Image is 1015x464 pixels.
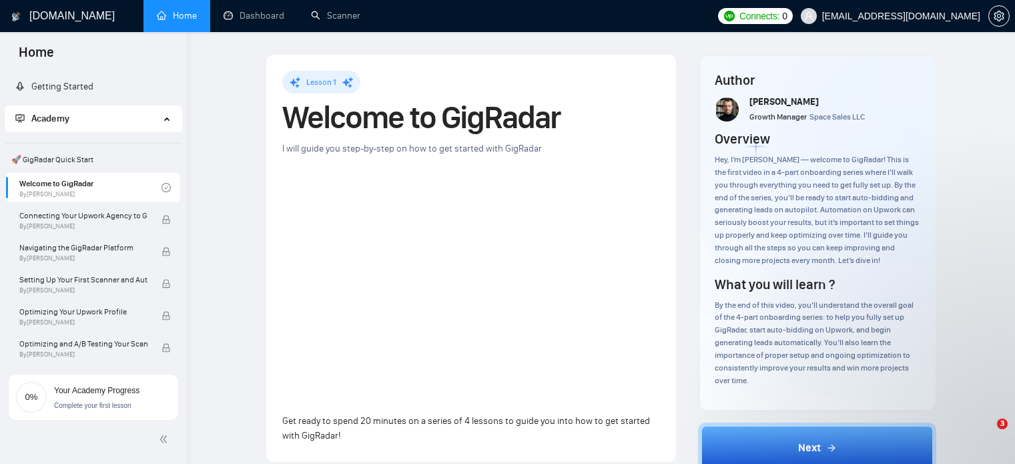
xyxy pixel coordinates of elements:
[749,96,819,107] span: [PERSON_NAME]
[19,273,147,286] span: Setting Up Your First Scanner and Auto-Bidder
[161,343,171,353] span: lock
[161,215,171,224] span: lock
[989,11,1009,21] span: setting
[19,254,147,262] span: By [PERSON_NAME]
[306,77,336,87] span: Lesson 1
[782,9,787,23] span: 0
[970,419,1002,451] iframe: Intercom live chat
[31,113,69,124] span: Academy
[19,222,147,230] span: By [PERSON_NAME]
[724,11,735,21] img: upwork-logo.png
[804,11,813,21] span: user
[715,154,920,267] div: Hey, I’m [PERSON_NAME] — welcome to GigRadar! This is the first video in a 4-part onboarding seri...
[715,275,835,294] h4: What you will learn ?
[54,386,139,395] span: Your Academy Progress
[715,130,770,148] h4: Overview
[739,9,779,23] span: Connects:
[19,173,161,202] a: Welcome to GigRadarBy[PERSON_NAME]
[15,81,93,92] a: rocketGetting Started
[988,5,1010,27] button: setting
[54,402,131,409] span: Complete your first lesson
[809,112,865,122] span: Space Sales LLC
[716,97,740,122] img: vlad-t.jpg
[224,10,284,21] a: dashboardDashboard
[715,299,920,387] div: By the end of this video, you’ll understand the overall goal of the 4-part onboarding series: to ...
[19,305,147,318] span: Optimizing Your Upwork Profile
[19,318,147,326] span: By [PERSON_NAME]
[19,351,147,359] span: By [PERSON_NAME]
[5,73,182,100] li: Getting Started
[159,433,172,446] span: double-left
[715,71,920,89] h4: Author
[6,146,180,173] span: 🚀 GigRadar Quick Start
[161,183,171,192] span: check-circle
[157,10,197,21] a: homeHome
[15,113,69,124] span: Academy
[311,10,360,21] a: searchScanner
[15,113,25,123] span: fund-projection-screen
[19,241,147,254] span: Navigating the GigRadar Platform
[15,393,47,401] span: 0%
[8,43,65,71] span: Home
[19,286,147,294] span: By [PERSON_NAME]
[161,279,171,288] span: lock
[161,247,171,256] span: lock
[19,337,147,351] span: Optimizing and A/B Testing Your Scanner for Better Results
[988,11,1010,21] a: setting
[798,440,821,456] span: Next
[19,209,147,222] span: Connecting Your Upwork Agency to GigRadar
[749,112,807,122] span: Growth Manager
[11,6,21,27] img: logo
[997,419,1008,429] span: 3
[282,143,542,154] span: I will guide you step-by-step on how to get started with GigRadar
[282,103,660,132] h1: Welcome to GigRadar
[161,311,171,320] span: lock
[282,415,650,441] span: Get ready to spend 20 minutes on a series of 4 lessons to guide you into how to get started with ...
